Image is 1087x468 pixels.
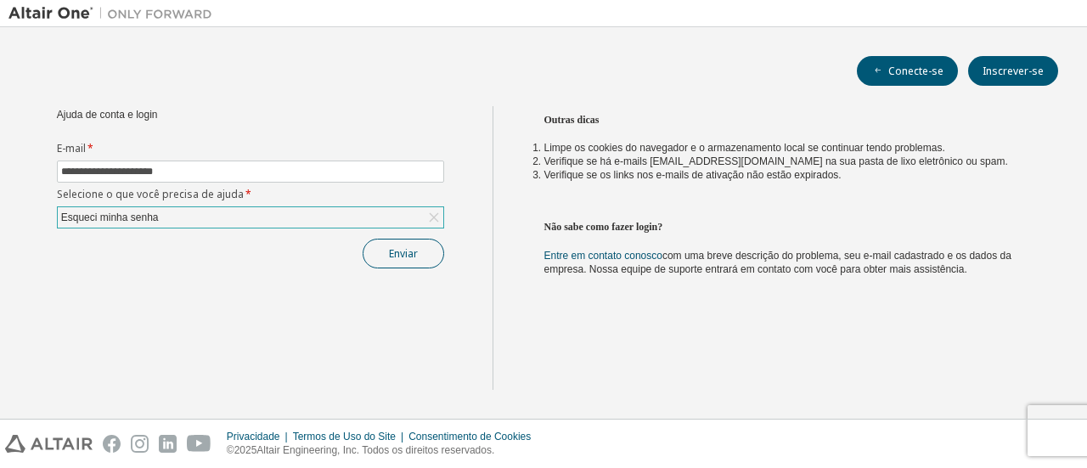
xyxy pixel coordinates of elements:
font: E-mail [57,141,86,155]
button: Inscrever-se [968,56,1058,86]
font: Consentimento de Cookies [408,431,531,443]
font: © [227,444,234,456]
a: Entre em contato conosco [544,250,662,262]
font: Inscrever-se [983,64,1044,78]
img: instagram.svg [131,435,149,453]
font: Limpe os cookies do navegador e o armazenamento local se continuar tendo problemas. [544,142,945,154]
font: Verifique se os links nos e-mails de ativação não estão expirados. [544,169,842,181]
font: Não sabe como fazer login? [544,221,663,233]
img: linkedin.svg [159,435,177,453]
font: com uma breve descrição do problema, seu e-mail cadastrado e os dados da empresa. Nossa equipe de... [544,250,1011,275]
font: Privacidade [227,431,280,443]
font: Selecione o que você precisa de ajuda [57,187,244,201]
img: Altair Um [8,5,221,22]
div: Esqueci minha senha [58,207,443,228]
button: Conecte-se [857,56,958,86]
font: Altair Engineering, Inc. Todos os direitos reservados. [256,444,494,456]
font: Termos de Uso do Site [293,431,396,443]
button: Enviar [363,239,444,268]
img: youtube.svg [187,435,211,453]
font: Enviar [389,246,418,261]
font: Conecte-se [888,64,943,78]
font: 2025 [234,444,257,456]
font: Outras dicas [544,114,600,126]
font: Ajuda de conta e login [57,109,158,121]
font: Esqueci minha senha [61,211,159,223]
img: facebook.svg [103,435,121,453]
font: Verifique se há e-mails [EMAIL_ADDRESS][DOMAIN_NAME] na sua pasta de lixo eletrônico ou spam. [544,155,1008,167]
img: altair_logo.svg [5,435,93,453]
